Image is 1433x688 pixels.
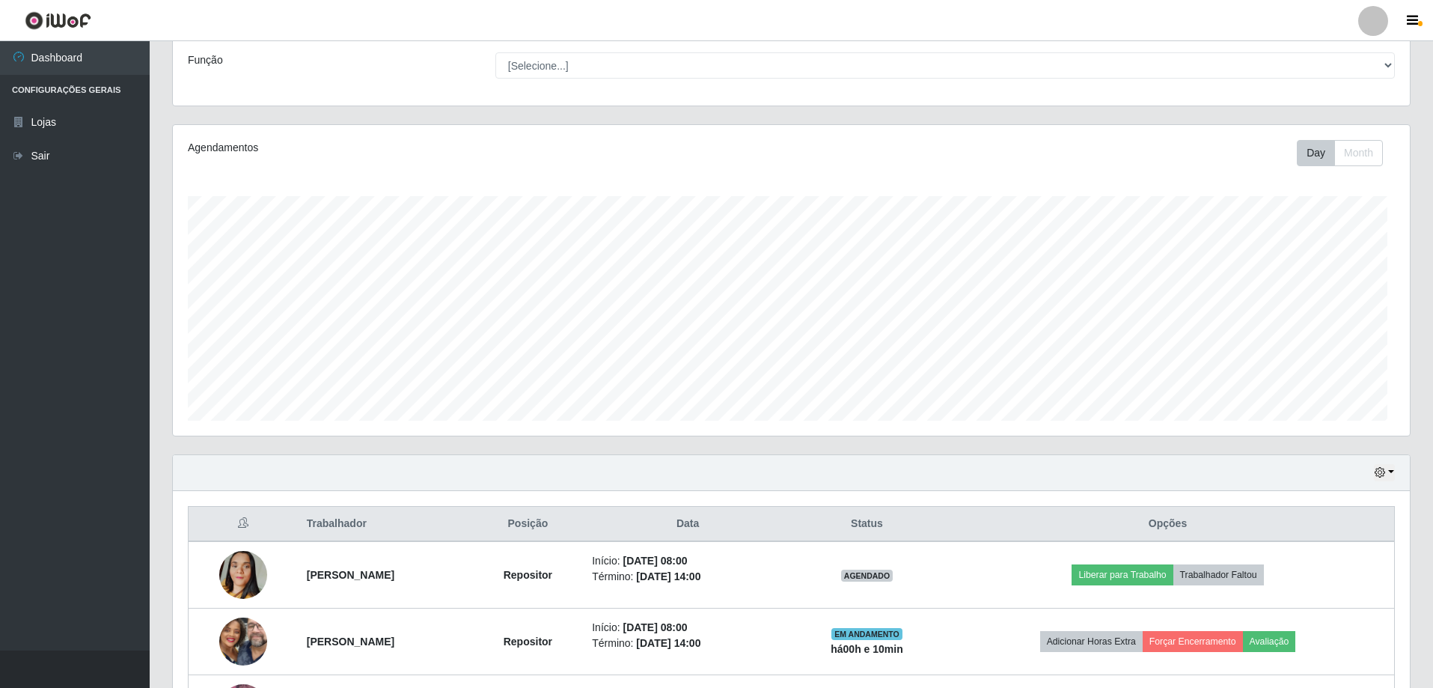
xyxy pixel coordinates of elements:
img: CoreUI Logo [25,11,91,30]
th: Posição [473,507,584,542]
li: Início: [592,620,783,636]
label: Função [188,52,223,68]
li: Término: [592,636,783,651]
strong: [PERSON_NAME] [307,569,394,581]
time: [DATE] 14:00 [636,637,700,649]
div: Toolbar with button groups [1297,140,1395,166]
time: [DATE] 08:00 [623,555,687,567]
strong: [PERSON_NAME] [307,636,394,648]
strong: há 00 h e 10 min [831,643,903,655]
th: Status [792,507,941,542]
th: Opções [941,507,1394,542]
time: [DATE] 14:00 [636,570,700,582]
button: Liberar para Trabalho [1072,564,1173,585]
button: Day [1297,140,1335,166]
strong: Repositor [504,636,552,648]
strong: Repositor [504,569,552,581]
button: Month [1334,140,1383,166]
button: Avaliação [1243,631,1296,652]
li: Início: [592,553,783,569]
li: Término: [592,569,783,585]
button: Trabalhador Faltou [1173,564,1264,585]
div: Agendamentos [188,140,678,156]
button: Forçar Encerramento [1143,631,1243,652]
time: [DATE] 08:00 [623,621,687,633]
th: Trabalhador [298,507,473,542]
span: EM ANDAMENTO [831,628,902,640]
button: Adicionar Horas Extra [1040,631,1143,652]
img: 1748562791419.jpeg [219,532,267,618]
div: First group [1297,140,1383,166]
span: AGENDADO [841,570,893,582]
th: Data [583,507,792,542]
